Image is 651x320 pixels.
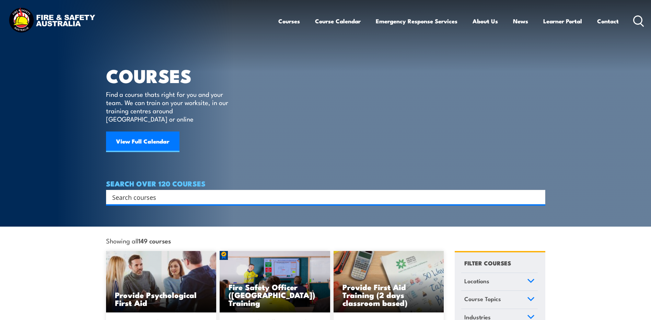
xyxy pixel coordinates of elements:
span: Showing all [106,237,171,244]
a: Provide First Aid Training (2 days classroom based) [334,251,444,313]
a: View Full Calendar [106,132,179,152]
a: About Us [473,12,498,30]
img: Fire Safety Advisor [220,251,330,313]
a: Course Topics [461,291,538,309]
h4: FILTER COURSES [464,258,511,267]
span: Course Topics [464,294,501,304]
h3: Provide Psychological First Aid [115,291,208,307]
a: Course Calendar [315,12,361,30]
h3: Fire Safety Officer ([GEOGRAPHIC_DATA]) Training [229,283,321,307]
img: Mental Health First Aid Training (Standard) – Classroom [334,251,444,313]
a: Learner Portal [543,12,582,30]
a: News [513,12,528,30]
form: Search form [114,192,532,202]
a: Courses [278,12,300,30]
a: Contact [597,12,619,30]
a: Fire Safety Officer ([GEOGRAPHIC_DATA]) Training [220,251,330,313]
span: Locations [464,276,489,286]
button: Search magnifier button [533,192,543,202]
h1: COURSES [106,67,238,83]
a: Locations [461,273,538,291]
h4: SEARCH OVER 120 COURSES [106,180,545,187]
strong: 149 courses [138,236,171,245]
a: Emergency Response Services [376,12,457,30]
input: Search input [112,192,530,202]
p: Find a course thats right for you and your team. We can train on your worksite, in our training c... [106,90,231,123]
img: Mental Health First Aid Training Course from Fire & Safety Australia [106,251,217,313]
h3: Provide First Aid Training (2 days classroom based) [342,283,435,307]
a: Provide Psychological First Aid [106,251,217,313]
